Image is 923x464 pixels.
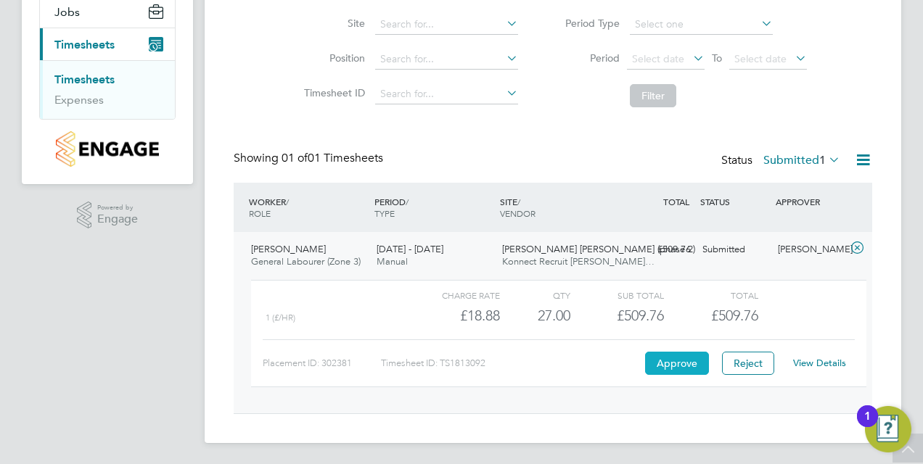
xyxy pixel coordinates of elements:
[865,406,911,452] button: Open Resource Center, 1 new notification
[697,188,772,215] div: STATUS
[864,416,871,435] div: 1
[40,28,175,60] button: Timesheets
[707,49,726,67] span: To
[630,84,676,107] button: Filter
[263,352,381,375] div: Placement ID: 302381
[97,202,138,214] span: Powered by
[664,286,758,304] div: Total
[377,243,443,255] span: [DATE] - [DATE]
[249,207,271,219] span: ROLE
[97,213,138,225] span: Engage
[632,52,684,65] span: Select date
[375,84,518,104] input: Search for...
[251,255,361,268] span: General Labourer (Zone 3)
[502,243,695,255] span: [PERSON_NAME] [PERSON_NAME] (phase 2)
[721,151,843,171] div: Status
[406,196,409,207] span: /
[39,131,176,167] a: Go to home page
[630,14,773,35] input: Select one
[54,5,80,19] span: Jobs
[54,93,104,107] a: Expenses
[697,238,772,262] div: Submitted
[517,196,520,207] span: /
[711,307,758,324] span: £509.76
[300,17,365,30] label: Site
[56,131,158,167] img: countryside-properties-logo-retina.png
[500,304,570,328] div: 27.00
[819,153,826,167] span: 1
[77,202,139,229] a: Powered byEngage
[406,304,500,328] div: £18.88
[375,14,518,35] input: Search for...
[54,38,115,51] span: Timesheets
[406,286,500,304] div: Charge rate
[251,243,326,255] span: [PERSON_NAME]
[621,238,697,262] div: £509.76
[502,255,655,268] span: Konnect Recruit [PERSON_NAME]…
[375,49,518,70] input: Search for...
[500,207,536,219] span: VENDOR
[570,286,664,304] div: Sub Total
[554,17,620,30] label: Period Type
[377,255,408,268] span: Manual
[381,352,641,375] div: Timesheet ID: TS1813092
[282,151,308,165] span: 01 of
[374,207,395,219] span: TYPE
[772,238,848,262] div: [PERSON_NAME]
[500,286,570,304] div: QTY
[763,153,840,167] label: Submitted
[54,72,115,86] a: Timesheets
[793,357,846,369] a: View Details
[245,188,371,226] div: WORKER
[722,352,774,375] button: Reject
[266,312,295,323] span: 1 (£/HR)
[570,304,664,328] div: £509.76
[286,196,289,207] span: /
[554,51,620,65] label: Period
[282,151,383,165] span: 01 Timesheets
[300,86,365,99] label: Timesheet ID
[300,51,365,65] label: Position
[40,60,175,119] div: Timesheets
[663,196,689,207] span: TOTAL
[772,188,848,215] div: APPROVER
[371,188,496,226] div: PERIOD
[234,151,386,166] div: Showing
[496,188,622,226] div: SITE
[734,52,787,65] span: Select date
[645,352,709,375] button: Approve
